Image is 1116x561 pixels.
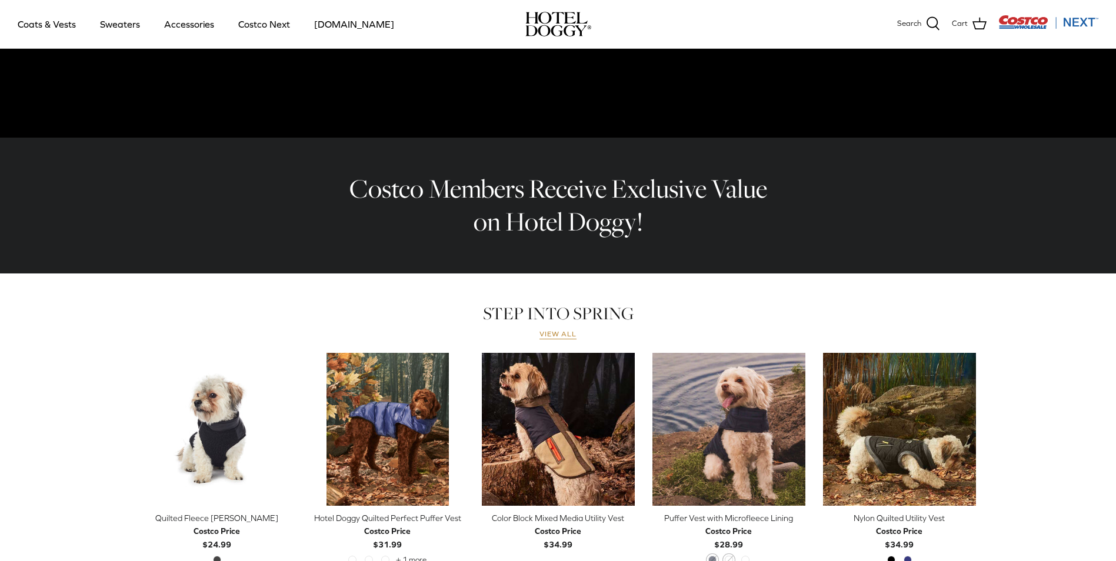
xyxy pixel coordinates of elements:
[652,353,805,506] a: Puffer Vest with Microfleece Lining
[89,4,151,44] a: Sweaters
[141,512,294,525] div: Quilted Fleece [PERSON_NAME]
[482,353,635,506] img: tan dog wearing a blue & brown vest
[364,525,411,549] b: $31.99
[311,512,464,551] a: Hotel Doggy Quilted Perfect Puffer Vest Costco Price$31.99
[998,22,1098,31] a: Visit Costco Next
[823,512,976,525] div: Nylon Quilted Utility Vest
[483,302,634,325] a: STEP INTO SPRING
[535,525,581,537] div: Costco Price
[897,16,940,32] a: Search
[311,512,464,525] div: Hotel Doggy Quilted Perfect Puffer Vest
[141,512,294,551] a: Quilted Fleece [PERSON_NAME] Costco Price$24.99
[364,525,411,537] div: Costco Price
[823,512,976,551] a: Nylon Quilted Utility Vest Costco Price$34.99
[952,16,987,32] a: Cart
[482,512,635,525] div: Color Block Mixed Media Utility Vest
[525,12,591,36] a: hoteldoggy.com hoteldoggycom
[141,353,294,506] a: Quilted Fleece Melton Vest
[539,330,577,339] a: View all
[154,4,225,44] a: Accessories
[652,512,805,525] div: Puffer Vest with Microfleece Lining
[652,512,805,551] a: Puffer Vest with Microfleece Lining Costco Price$28.99
[705,525,752,549] b: $28.99
[341,172,776,239] h2: Costco Members Receive Exclusive Value on Hotel Doggy!
[897,18,921,30] span: Search
[482,512,635,551] a: Color Block Mixed Media Utility Vest Costco Price$34.99
[194,525,240,537] div: Costco Price
[228,4,301,44] a: Costco Next
[311,353,464,506] a: Hotel Doggy Quilted Perfect Puffer Vest
[525,12,591,36] img: hoteldoggycom
[7,4,86,44] a: Coats & Vests
[535,525,581,549] b: $34.99
[998,15,1098,29] img: Costco Next
[194,525,240,549] b: $24.99
[705,525,752,537] div: Costco Price
[482,353,635,506] a: Color Block Mixed Media Utility Vest
[304,4,405,44] a: [DOMAIN_NAME]
[876,525,922,537] div: Costco Price
[952,18,968,30] span: Cart
[876,525,922,549] b: $34.99
[823,353,976,506] a: Nylon Quilted Utility Vest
